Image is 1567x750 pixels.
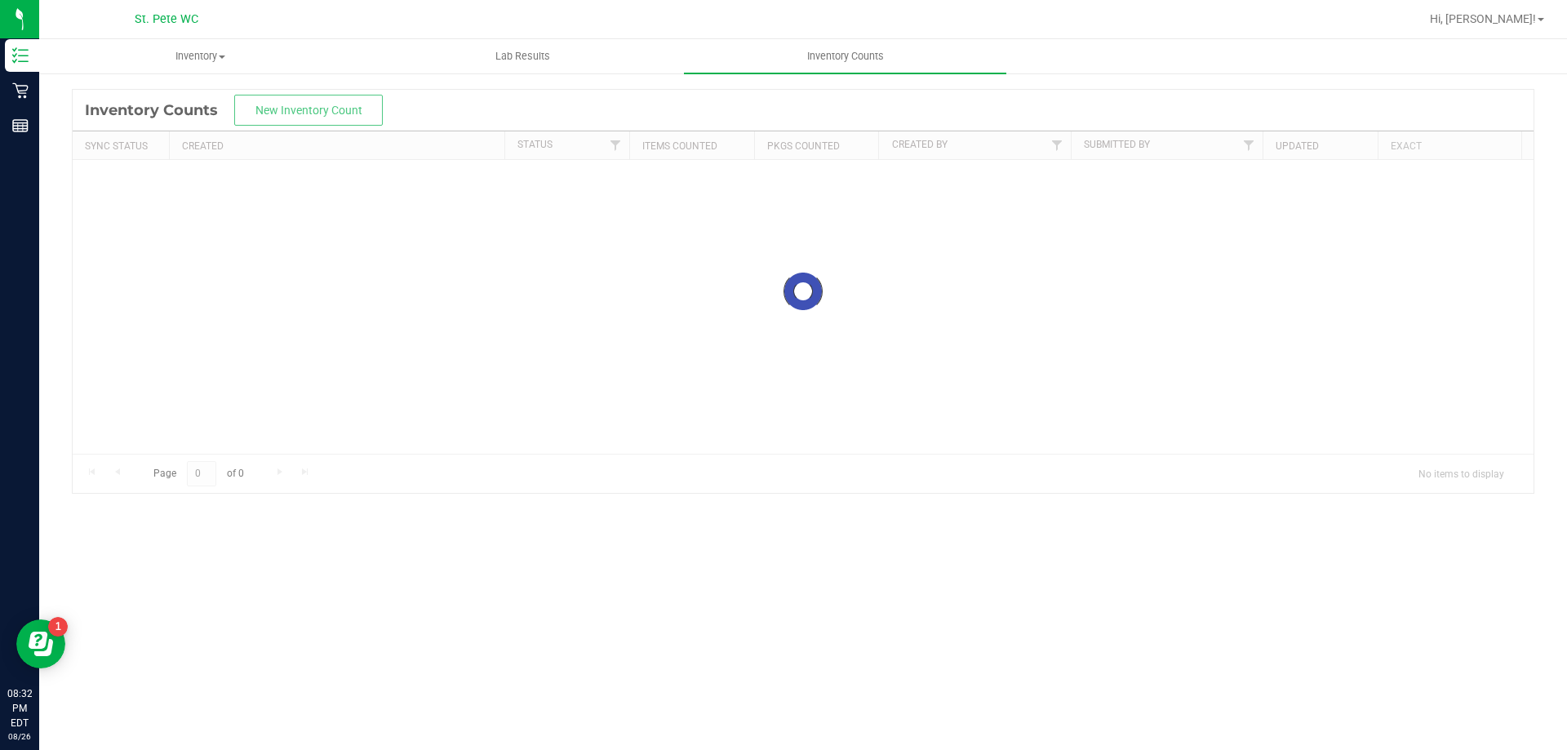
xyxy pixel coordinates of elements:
a: Inventory [39,39,362,73]
p: 08/26 [7,730,32,743]
span: Lab Results [473,49,572,64]
span: Inventory Counts [785,49,906,64]
iframe: Resource center [16,619,65,668]
iframe: Resource center unread badge [48,617,68,637]
span: Hi, [PERSON_NAME]! [1430,12,1536,25]
inline-svg: Retail [12,82,29,99]
inline-svg: Reports [12,118,29,134]
inline-svg: Inventory [12,47,29,64]
span: St. Pete WC [135,12,198,26]
p: 08:32 PM EDT [7,686,32,730]
a: Inventory Counts [684,39,1006,73]
a: Lab Results [362,39,684,73]
span: Inventory [40,49,361,64]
